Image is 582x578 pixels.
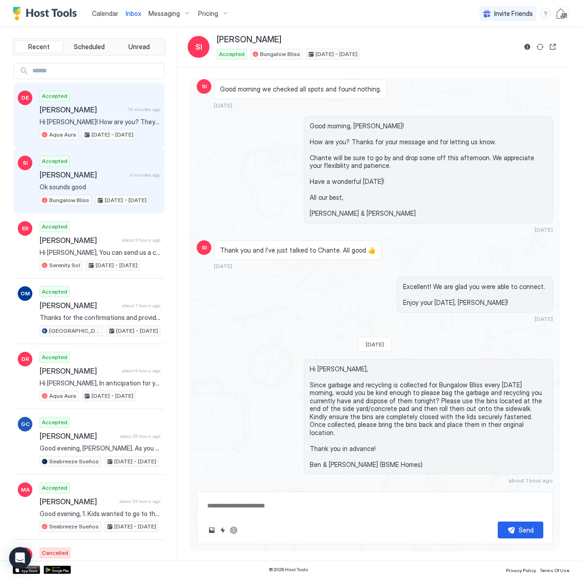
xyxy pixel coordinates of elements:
[23,159,28,167] span: SI
[122,368,160,374] span: about 9 hours ago
[40,301,118,310] span: [PERSON_NAME]
[128,43,150,51] span: Unread
[13,38,165,56] div: tab-group
[214,263,232,269] span: [DATE]
[65,41,113,53] button: Scheduled
[92,10,118,17] span: Calendar
[40,248,160,257] span: Hi [PERSON_NAME], You can send us a copy of your ID via Airbnb messenger or WhatsApp using our sa...
[49,457,99,466] span: Seabreeze Sueños
[128,106,160,112] span: 14 minutes ago
[40,366,118,375] span: [PERSON_NAME]
[115,41,163,53] button: Unread
[547,41,558,52] button: Open reservation
[9,547,31,569] div: Open Intercom Messenger
[217,35,281,45] span: [PERSON_NAME]
[22,224,29,233] span: ER
[217,525,228,536] button: Quick reply
[29,63,164,79] input: Input Field
[96,261,138,269] span: [DATE] - [DATE]
[214,102,232,109] span: [DATE]
[509,477,553,484] span: about 1 hour ago
[49,196,89,204] span: Bungalow Bliss
[40,105,124,114] span: [PERSON_NAME]
[40,497,116,506] span: [PERSON_NAME]
[535,315,553,322] span: [DATE]
[42,92,67,100] span: Accepted
[122,303,160,309] span: about 7 hours ago
[522,41,533,52] button: Reservation information
[114,457,156,466] span: [DATE] - [DATE]
[195,41,202,52] span: SI
[49,131,76,139] span: Aqua Aura
[21,355,29,363] span: DR
[555,6,569,21] div: User profile
[13,7,81,20] a: Host Tools Logo
[40,444,160,452] span: Good evening, [PERSON_NAME]. As you settle in for the night, we wanted to thank you again for sel...
[220,246,376,254] span: Thank you and I’ve just talked to Chante. All good 👍
[122,237,160,243] span: about 3 hours ago
[42,157,67,165] span: Accepted
[202,243,207,252] span: SI
[403,283,547,307] span: Excellent! We are glad you were able to connect. Enjoy your [DATE], [PERSON_NAME]!
[148,10,180,18] span: Messaging
[42,288,67,296] span: Accepted
[40,510,160,518] span: Good evening, 1. Kids wanted to go to the beach 2. Yes 3. Yes 4. 5, no pets 5. No at all
[310,365,547,469] span: Hi [PERSON_NAME], Since garbage and recycling is collected for Bungalow Bliss every [DATE] mornin...
[92,392,133,400] span: [DATE] - [DATE]
[260,50,300,58] span: Bungalow Bliss
[119,498,160,504] span: about 24 hours ago
[92,131,133,139] span: [DATE] - [DATE]
[40,431,116,441] span: [PERSON_NAME]
[20,289,30,298] span: OM
[40,170,127,179] span: [PERSON_NAME]
[506,568,536,573] span: Privacy Policy
[220,85,381,93] span: Good morning we checked all spots and found nothing.
[42,418,67,426] span: Accepted
[42,549,68,557] span: Cancelled
[49,392,76,400] span: Aqua Aura
[202,82,207,91] span: SI
[116,327,158,335] span: [DATE] - [DATE]
[40,183,160,191] span: Ok sounds good
[44,566,71,574] a: Google Play Store
[42,353,67,361] span: Accepted
[40,379,160,387] span: Hi [PERSON_NAME], In anticipation for your arrival at [GEOGRAPHIC_DATA] [DATE][DATE], there are s...
[126,9,141,18] a: Inbox
[540,565,569,574] a: Terms Of Use
[105,196,147,204] span: [DATE] - [DATE]
[21,486,30,494] span: MA
[540,8,551,19] div: menu
[49,327,101,335] span: [GEOGRAPHIC_DATA]
[126,10,141,17] span: Inbox
[506,565,536,574] a: Privacy Policy
[21,420,30,428] span: GC
[15,41,63,53] button: Recent
[316,50,357,58] span: [DATE] - [DATE]
[114,522,156,531] span: [DATE] - [DATE]
[198,10,218,18] span: Pricing
[49,522,99,531] span: Seabreeze Sueños
[28,43,50,51] span: Recent
[498,522,543,538] button: Send
[269,567,308,573] span: © 2025 Host Tools
[310,122,547,218] span: Good morning, [PERSON_NAME]! How are you? Thanks for your message and for letting us know. Chante...
[40,118,160,126] span: Hi [PERSON_NAME]! How are you? They did complete the service on the washing machine so it should ...
[366,341,384,348] span: [DATE]
[130,172,160,178] span: 6 minutes ago
[13,566,40,574] a: App Store
[42,223,67,231] span: Accepted
[219,50,245,58] span: Accepted
[519,525,534,535] div: Send
[535,41,546,52] button: Sync reservation
[92,9,118,18] a: Calendar
[42,484,67,492] span: Accepted
[40,236,118,245] span: [PERSON_NAME]
[21,94,29,102] span: DE
[494,10,533,18] span: Invite Friends
[540,568,569,573] span: Terms Of Use
[120,433,160,439] span: about 23 hours ago
[40,314,160,322] span: Thanks for the confirmations and providing a copy of your ID via WhatsApp, Ole. In the unlikely e...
